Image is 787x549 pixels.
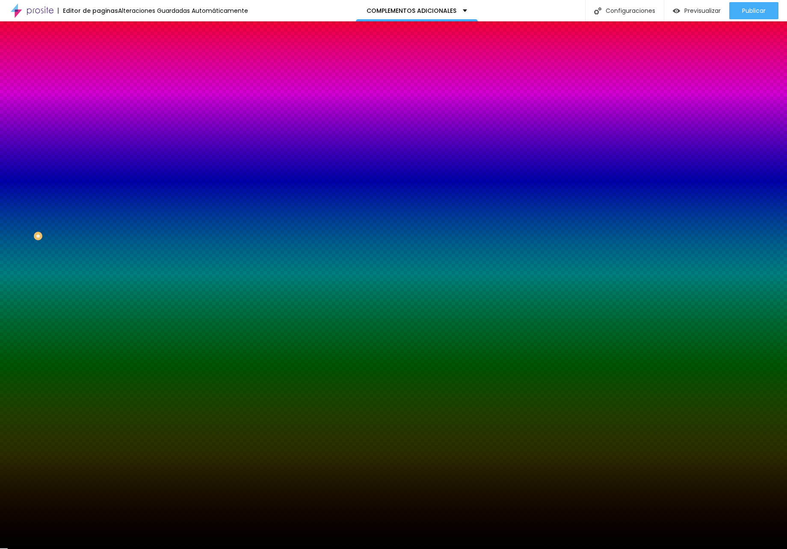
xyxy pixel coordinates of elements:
[664,2,729,19] button: Previsualizar
[684,7,721,14] span: Previsualizar
[729,2,778,19] button: Publicar
[367,8,456,14] p: COMPLEMENTOS ADICIONALES
[742,7,766,14] span: Publicar
[118,8,248,14] div: Alteraciones Guardadas Automáticamente
[594,7,601,15] img: Icone
[673,7,680,15] img: view-1.svg
[58,8,118,14] div: Editor de paginas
